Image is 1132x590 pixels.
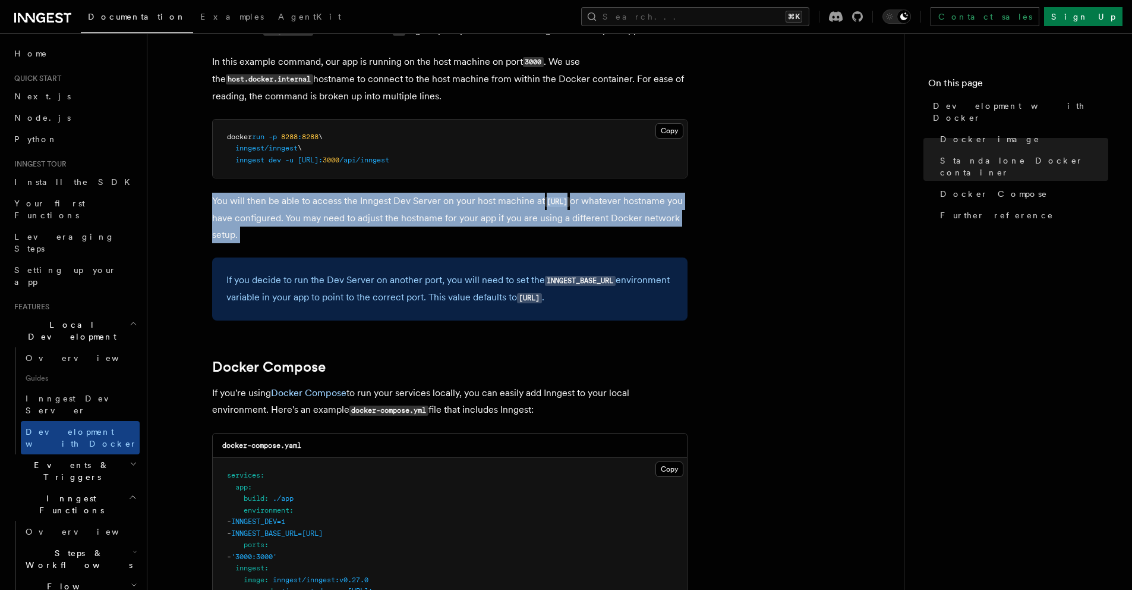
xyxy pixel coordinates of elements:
[21,521,140,542] a: Overview
[10,459,130,483] span: Events & Triggers
[260,471,264,479] span: :
[1044,7,1122,26] a: Sign Up
[227,553,231,561] span: -
[10,171,140,193] a: Install the SDK
[227,517,231,526] span: -
[244,576,264,584] span: image
[298,133,302,141] span: :
[26,427,137,448] span: Development with Docker
[248,483,252,491] span: :
[264,576,269,584] span: :
[14,134,58,144] span: Python
[269,133,277,141] span: -p
[273,494,294,503] span: ./app
[10,74,61,83] span: Quick start
[10,302,49,312] span: Features
[935,183,1108,205] a: Docker Compose
[273,576,368,584] span: inngest/inngest:v0.27.0
[10,319,130,343] span: Local Development
[252,133,264,141] span: run
[10,314,140,347] button: Local Development
[271,4,348,32] a: AgentKit
[21,369,140,388] span: Guides
[10,86,140,107] a: Next.js
[935,128,1108,150] a: Docker image
[523,57,544,67] code: 3000
[302,133,319,141] span: 8288
[298,156,323,164] span: [URL]:
[226,74,313,84] code: host.docker.internal
[235,144,298,152] span: inngest/inngest
[10,454,140,488] button: Events & Triggers
[26,353,148,363] span: Overview
[933,100,1108,124] span: Development with Docker
[200,12,264,21] span: Examples
[212,359,326,375] a: Docker Compose
[786,11,802,23] kbd: ⌘K
[231,529,323,538] span: INNGEST_BASE_URL=[URL]
[226,272,673,306] p: If you decide to run the Dev Server on another port, you will need to set the environment variabl...
[289,506,294,514] span: :
[227,529,231,538] span: -
[545,197,570,207] code: [URL]
[10,128,140,150] a: Python
[655,462,683,477] button: Copy
[88,12,186,21] span: Documentation
[14,199,85,220] span: Your first Functions
[10,226,140,259] a: Leveraging Steps
[227,471,260,479] span: services
[235,564,264,572] span: inngest
[319,133,323,141] span: \
[928,95,1108,128] a: Development with Docker
[278,12,341,21] span: AgentKit
[212,385,688,419] p: If you're using to run your services locally, you can easily add Inngest to your local environmen...
[264,564,269,572] span: :
[26,527,148,536] span: Overview
[244,541,264,549] span: ports
[21,542,140,576] button: Steps & Workflows
[935,205,1108,226] a: Further reference
[281,133,298,141] span: 8288
[882,10,911,24] button: Toggle dark mode
[21,547,133,571] span: Steps & Workflows
[21,421,140,454] a: Development with Docker
[14,232,115,253] span: Leveraging Steps
[14,265,116,287] span: Setting up your app
[298,144,302,152] span: \
[285,156,294,164] span: -u
[271,387,346,398] a: Docker Compose
[212,193,688,243] p: You will then be able to access the Inngest Dev Server on your host machine at or whatever hostna...
[21,388,140,421] a: Inngest Dev Server
[269,156,281,164] span: dev
[339,156,389,164] span: /api/inngest
[323,156,339,164] span: 3000
[14,92,71,101] span: Next.js
[235,156,264,164] span: inngest
[655,123,683,139] button: Copy
[935,150,1108,183] a: Standalone Docker container
[517,293,542,303] code: [URL]
[10,492,128,516] span: Inngest Functions
[10,488,140,521] button: Inngest Functions
[940,133,1040,145] span: Docker image
[264,494,269,503] span: :
[244,494,264,503] span: build
[81,4,193,33] a: Documentation
[227,133,252,141] span: docker
[349,406,428,416] code: docker-compose.yml
[10,259,140,293] a: Setting up your app
[931,7,1039,26] a: Contact sales
[14,177,137,187] span: Install the SDK
[545,276,616,286] code: INNGEST_BASE_URL
[231,553,277,561] span: '3000:3000'
[940,155,1108,178] span: Standalone Docker container
[212,54,688,105] p: In this example command, our app is running on the host machine on port . We use the hostname to ...
[235,483,248,491] span: app
[928,76,1108,95] h4: On this page
[940,188,1048,200] span: Docker Compose
[26,394,127,415] span: Inngest Dev Server
[193,4,271,32] a: Examples
[14,113,71,123] span: Node.js
[10,107,140,128] a: Node.js
[10,347,140,454] div: Local Development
